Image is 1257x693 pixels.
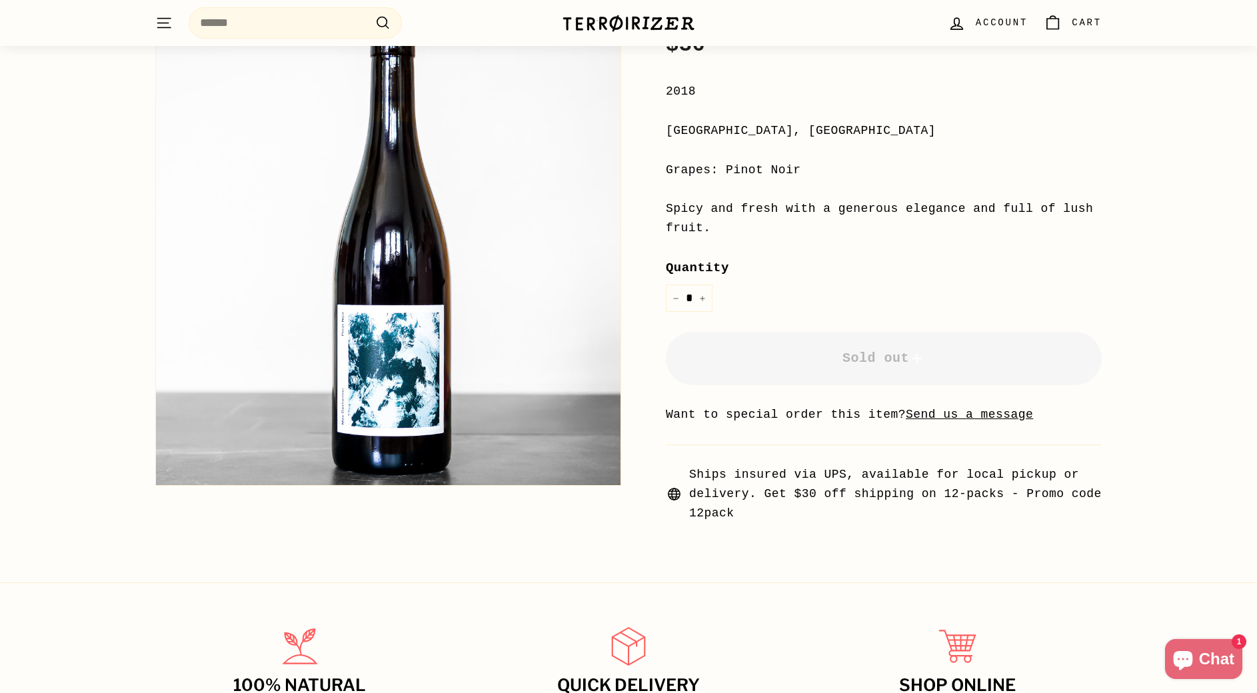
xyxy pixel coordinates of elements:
[940,3,1036,43] a: Account
[1036,3,1110,43] a: Cart
[666,332,1102,385] button: Sold out
[666,199,1102,238] div: Spicy and fresh with a generous elegance and full of lush fruit.
[1161,639,1246,682] inbox-online-store-chat: Shopify online store chat
[976,15,1028,30] span: Account
[666,33,722,57] span: $36
[666,405,1102,424] li: Want to special order this item?
[689,465,1102,522] span: Ships insured via UPS, available for local pickup or delivery. Get $30 off shipping on 12-packs -...
[666,161,1102,180] div: Grapes: Pinot Noir
[692,285,712,312] button: Increase item quantity by one
[666,82,1102,101] div: 2018
[666,121,1102,141] div: [GEOGRAPHIC_DATA], [GEOGRAPHIC_DATA]
[666,285,712,312] input: quantity
[156,21,621,485] img: Pinot Noir
[666,258,1102,278] label: Quantity
[1072,15,1102,30] span: Cart
[666,285,686,312] button: Reduce item quantity by one
[906,408,1033,421] a: Send us a message
[842,350,925,366] span: Sold out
